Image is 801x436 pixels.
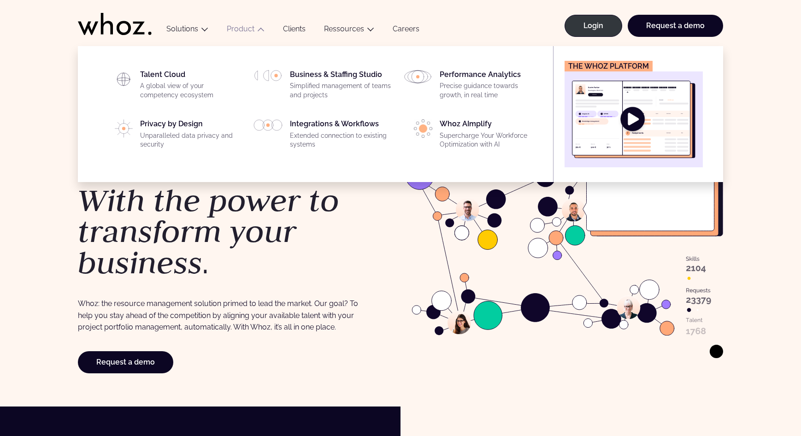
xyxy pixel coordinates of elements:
a: Request a demo [78,351,173,373]
div: Performance Analytics [440,70,542,103]
p: Whoz: the resource management solution primed to lead the market. Our goal? To help you stay ahea... [78,298,364,333]
a: Talent CloudA global view of your competency ecosystem [104,70,242,103]
button: Solutions [157,24,218,37]
img: PICTO_ECLAIRER-1-e1756198033837.png [414,119,432,138]
p: Precise guidance towards growth, in real time [440,82,542,100]
img: HP_PICTO_GESTION-PORTEFEUILLE-PROJETS.svg [253,70,283,81]
img: PICTO_CONFIANCE_NUMERIQUE.svg [115,119,133,138]
button: Ressources [315,24,383,37]
a: Ressources [324,24,364,33]
div: Business & Staffing Studio [290,70,392,103]
img: HP_PICTO_CARTOGRAPHIE-1.svg [114,70,133,88]
div: Privacy by Design [140,119,242,153]
p: Unparalleled data privacy and security [140,131,242,149]
div: Whoz AImplify [440,119,542,153]
a: Request a demo [628,15,723,37]
p: Simplified management of teams and projects [290,82,392,100]
em: With the power to transform your business [78,180,339,283]
a: Privacy by DesignUnparalleled data privacy and security [104,119,242,153]
a: Careers [383,24,429,37]
div: Integrations & Workflows [290,119,392,153]
img: PICTO_INTEGRATION.svg [253,119,283,131]
img: HP_PICTO_ANALYSE_DE_PERFORMANCES.svg [403,70,432,83]
a: Clients [274,24,315,37]
a: The Whoz platform [565,61,703,167]
a: Integrations & WorkflowsExtended connection to existing systems [253,119,392,153]
p: A global view of your competency ecosystem [140,82,242,100]
g: 1768 [686,328,706,335]
p: Supercharge Your Workforce Optimization with AI [440,131,542,149]
button: Product [218,24,274,37]
a: Product [227,24,254,33]
a: Whoz AImplifySupercharge Your Workforce Optimization with AI [403,119,542,153]
p: Extended connection to existing systems [290,131,392,149]
figcaption: The Whoz platform [565,61,653,71]
a: Performance AnalyticsPrecise guidance towards growth, in real time [403,70,542,103]
h1: The people-centric cloud solution. . [78,130,396,278]
div: Talent Cloud [140,70,242,103]
a: Business & Staffing StudioSimplified management of teams and projects [253,70,392,103]
a: Login [565,15,622,37]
